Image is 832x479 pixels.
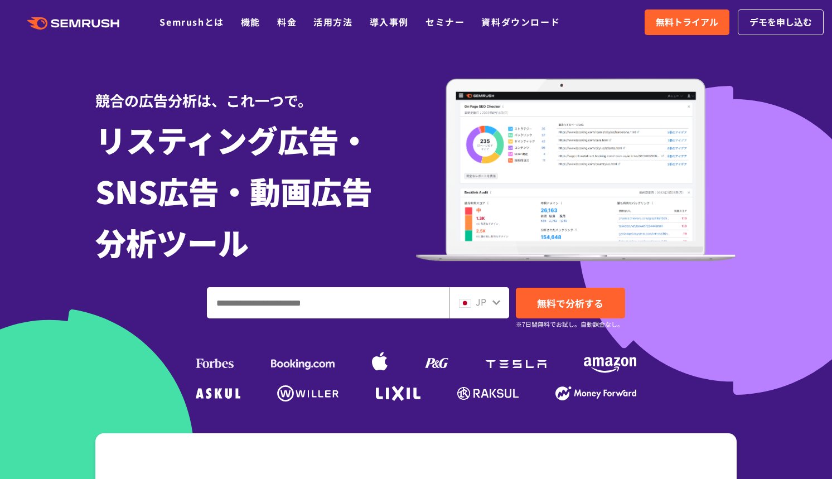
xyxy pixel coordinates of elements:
[159,15,224,28] a: Semrushとは
[425,15,465,28] a: セミナー
[656,15,718,30] span: 無料トライアル
[241,15,260,28] a: 機能
[481,15,560,28] a: 資料ダウンロード
[277,15,297,28] a: 料金
[516,288,625,318] a: 無料で分析する
[95,72,416,111] div: 競合の広告分析は、これ一つで。
[516,319,623,330] small: ※7日間無料でお試し。自動課金なし。
[370,15,409,28] a: 導入事例
[537,296,603,310] span: 無料で分析する
[95,114,416,268] h1: リスティング広告・ SNS広告・動画広告 分析ツール
[738,9,824,35] a: デモを申し込む
[749,15,812,30] span: デモを申し込む
[207,288,449,318] input: ドメイン、キーワードまたはURLを入力してください
[313,15,352,28] a: 活用方法
[645,9,729,35] a: 無料トライアル
[476,295,486,308] span: JP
